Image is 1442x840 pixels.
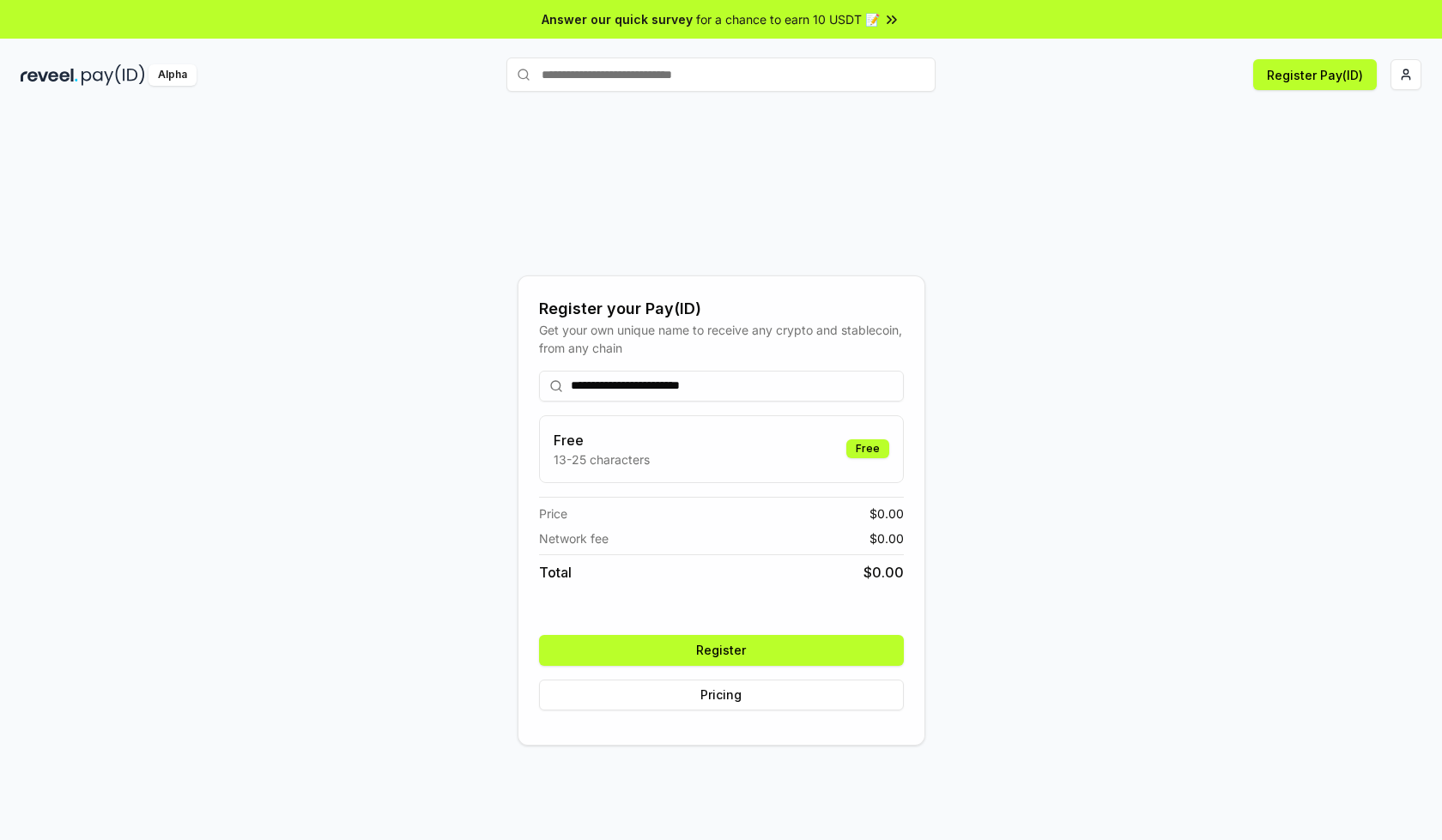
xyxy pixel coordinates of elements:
span: Price [539,505,567,523]
span: Network fee [539,529,609,547]
span: $ 0.00 [869,505,904,523]
span: Total [539,562,572,583]
div: Alpha [148,64,197,86]
span: Answer our quick survey [542,10,693,28]
span: $ 0.00 [863,562,904,583]
div: Register your Pay(ID) [539,297,904,321]
button: Register [539,635,904,666]
button: Pricing [539,680,904,710]
div: Free [846,439,889,458]
span: for a chance to earn 10 USDT 📝 [696,10,880,28]
button: Register Pay(ID) [1253,59,1377,90]
h3: Free [554,430,650,450]
p: 13-25 characters [554,450,650,468]
span: $ 0.00 [869,529,904,547]
div: Get your own unique name to receive any crypto and stablecoin, from any chain [539,321,904,357]
img: pay_id [82,64,145,86]
img: reveel_dark [21,64,78,86]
